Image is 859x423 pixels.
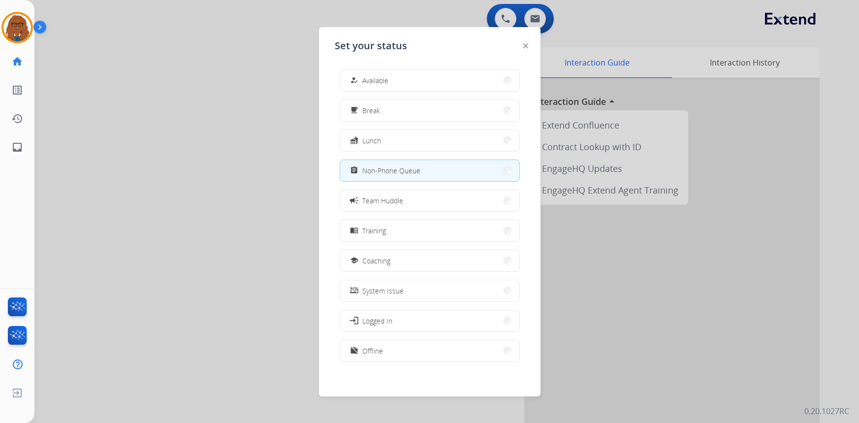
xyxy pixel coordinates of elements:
mat-icon: list_alt [11,84,23,96]
span: Coaching [362,256,390,266]
button: System Issue [340,280,519,301]
mat-icon: campaign [349,195,358,205]
mat-icon: home [11,56,23,67]
span: Set your status [335,39,407,53]
span: Break [362,105,380,116]
mat-icon: fastfood [350,136,358,145]
span: Non-Phone Queue [362,165,420,176]
mat-icon: login [349,316,358,325]
mat-icon: inbox [11,141,23,153]
mat-icon: school [350,257,358,265]
mat-icon: free_breakfast [350,106,358,115]
mat-icon: phonelink_off [350,287,358,295]
p: 0.20.1027RC [804,405,849,417]
button: Team Huddle [340,190,519,211]
mat-icon: assignment [350,166,358,175]
mat-icon: menu_book [350,227,358,235]
button: Logged In [340,310,519,331]
span: Offline [362,346,383,356]
span: Logged In [362,316,392,326]
button: Available [340,70,519,91]
span: System Issue [362,286,404,296]
button: Coaching [340,250,519,271]
mat-icon: how_to_reg [350,76,358,85]
img: close-button [523,43,528,48]
button: Non-Phone Queue [340,160,519,181]
span: Team Huddle [362,195,403,206]
button: Training [340,220,519,241]
mat-icon: work_off [350,347,358,355]
button: Offline [340,340,519,361]
img: avatar [3,14,31,41]
span: Available [362,75,388,86]
span: Lunch [362,135,381,146]
span: Training [362,226,386,236]
mat-icon: history [11,113,23,125]
button: Break [340,100,519,121]
button: Lunch [340,130,519,151]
